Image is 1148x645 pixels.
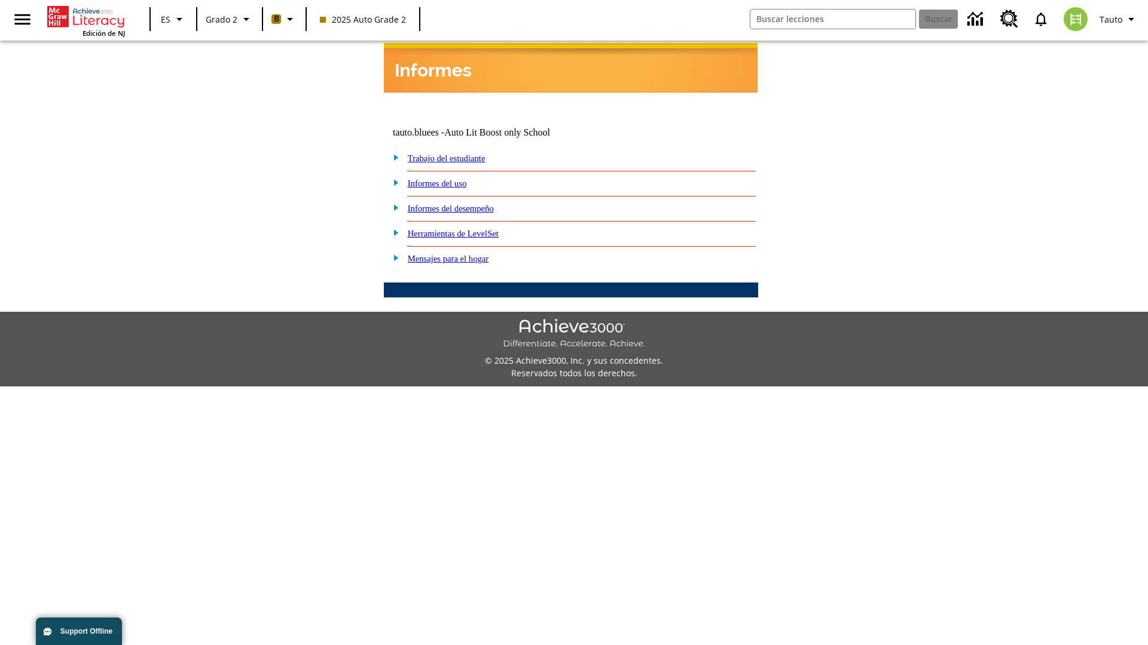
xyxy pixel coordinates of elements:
img: plus.gif [387,177,399,188]
span: Edición de NJ [83,29,125,38]
a: Notificaciones [1025,4,1057,35]
button: Perfil/Configuración [1095,8,1143,30]
input: Buscar campo [750,10,915,29]
span: Support Offline [60,627,112,635]
button: Abrir el menú lateral [5,2,40,37]
img: Achieve3000 Differentiate Accelerate Achieve [503,319,645,349]
a: Informes del uso [408,179,467,188]
nobr: Auto Lit Boost only School [444,127,550,137]
span: Grado 2 [206,13,237,26]
button: Support Offline [36,618,122,645]
img: avatar image [1064,7,1088,31]
button: Lenguaje: ES, Selecciona un idioma [154,8,193,30]
a: Informes del desempeño [408,204,494,213]
img: plus.gif [387,202,399,213]
img: header [384,43,758,93]
a: Mensajes para el hogar [408,254,489,263]
a: Herramientas de LevelSet [408,229,499,238]
div: Portada [47,4,125,38]
img: plus.gif [387,152,399,162]
button: Boost El color de la clase es anaranjado claro. Cambiar el color de la clase. [267,8,302,30]
a: Trabajo del estudiante [408,153,486,163]
img: plus.gif [387,252,399,263]
button: Escoja un nuevo avatar [1057,4,1095,35]
span: ES [161,13,170,26]
a: Centro de recursos, Se abrirá en una pestaña nueva. [993,3,1025,35]
a: Centro de información [960,3,993,36]
span: B [274,11,279,26]
span: 2025 Auto Grade 2 [320,13,406,26]
span: Tauto [1100,13,1122,26]
td: tauto.bluees - [393,127,613,138]
button: Grado: Grado 2, Elige un grado [201,8,258,30]
img: plus.gif [387,227,399,238]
